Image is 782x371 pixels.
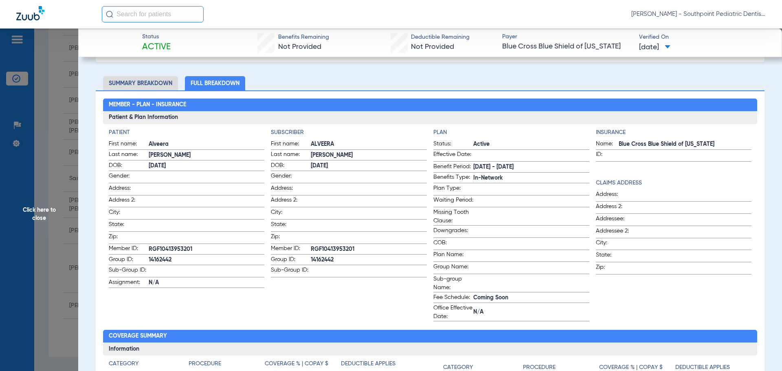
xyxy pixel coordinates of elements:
span: [PERSON_NAME] - Southpoint Pediatric Dentistry [631,10,766,18]
h4: Subscriber [271,128,427,137]
h4: Category [109,360,138,368]
span: Name: [596,140,619,149]
span: Deductible Remaining [411,33,470,42]
li: Full Breakdown [185,76,245,90]
app-breakdown-title: Deductible Applies [341,360,417,371]
span: Benefit Period: [433,162,473,172]
span: Verified On [639,33,769,42]
h2: Member - Plan - Insurance [103,99,758,112]
span: [PERSON_NAME] [149,151,265,160]
span: Downgrades: [433,226,473,237]
span: First name: [109,140,149,149]
span: Gender: [271,172,311,183]
span: State: [271,220,311,231]
span: [DATE] - [DATE] [473,163,589,171]
h4: Procedure [189,360,221,368]
span: Coming Soon [473,294,589,302]
span: Benefits Remaining [278,33,329,42]
span: State: [596,251,636,262]
span: [PERSON_NAME] [311,151,427,160]
h4: Insurance [596,128,752,137]
span: Address: [271,184,311,195]
span: Address: [596,190,636,201]
span: Addressee: [596,215,636,226]
span: ALVEERA [311,140,427,149]
h4: Deductible Applies [341,360,395,368]
app-breakdown-title: Category [109,360,189,371]
span: Assignment: [109,278,149,288]
span: Group ID: [109,255,149,265]
span: Payer [502,33,632,41]
h4: Coverage % | Copay $ [265,360,328,368]
span: Alveera [149,140,265,149]
span: [DATE] [311,162,427,170]
span: Last name: [271,150,311,160]
h4: Patient [109,128,265,137]
span: Status [142,33,171,41]
span: DOB: [271,161,311,171]
span: Office Effective Date: [433,304,473,321]
img: Zuub Logo [16,6,44,20]
span: Plan Name: [433,250,473,261]
span: Plan Type: [433,184,473,195]
span: Sub-Group ID: [109,266,149,277]
input: Search for patients [102,6,204,22]
span: Address: [109,184,149,195]
span: COB: [433,239,473,250]
span: Address 2: [109,196,149,207]
span: RGF10413953201 [149,245,265,254]
span: Group Name: [433,263,473,274]
h3: Information [103,342,758,356]
span: Address 2: [271,196,311,207]
span: Sub-group Name: [433,275,473,292]
span: 14162442 [311,256,427,264]
span: Not Provided [278,43,321,50]
span: First name: [271,140,311,149]
span: Zip: [109,233,149,244]
span: Not Provided [411,43,454,50]
span: Effective Date: [433,150,473,161]
span: Last name: [109,150,149,160]
span: State: [109,220,149,231]
span: Gender: [109,172,149,183]
span: RGF10413953201 [311,245,427,254]
span: Sub-Group ID: [271,266,311,277]
span: City: [109,208,149,219]
span: Address 2: [596,202,636,213]
span: ID: [596,150,619,161]
span: Waiting Period: [433,196,473,207]
span: N/A [473,308,589,316]
span: Addressee 2: [596,227,636,238]
span: Zip: [271,233,311,244]
h4: Plan [433,128,589,137]
span: Group ID: [271,255,311,265]
span: Active [473,140,589,149]
span: Member ID: [271,244,311,254]
span: Member ID: [109,244,149,254]
span: Missing Tooth Clause: [433,208,473,225]
h2: Coverage Summary [103,330,758,343]
span: Blue Cross Blue Shield of [US_STATE] [619,140,752,149]
span: Fee Schedule: [433,293,473,303]
span: Blue Cross Blue Shield of [US_STATE] [502,42,632,52]
span: Active [142,42,171,53]
li: Summary Breakdown [103,76,178,90]
span: [DATE] [639,42,670,53]
span: City: [596,239,636,250]
span: 14162442 [149,256,265,264]
app-breakdown-title: Coverage % | Copay $ [265,360,341,371]
span: In-Network [473,174,589,182]
h3: Patient & Plan Information [103,111,758,124]
h4: Claims Address [596,179,752,187]
iframe: Chat Widget [741,332,782,371]
span: Status: [433,140,473,149]
span: City: [271,208,311,219]
span: Zip: [596,263,636,274]
span: N/A [149,279,265,287]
